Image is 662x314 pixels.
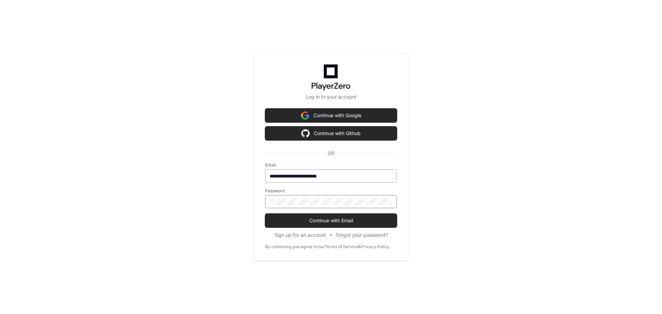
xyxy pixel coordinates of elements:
[265,109,397,122] button: Continue with Google
[265,162,397,168] label: Email
[265,93,397,100] p: Log in to your account
[265,214,397,227] button: Continue with Email
[301,109,309,122] img: Sign in with google
[325,244,358,250] a: Terms of Service
[358,244,361,250] div: &
[265,126,397,140] button: Continue with Github
[274,232,326,239] button: Sign up for an account
[361,244,390,250] a: Privacy Policy.
[325,150,337,157] span: OR
[265,244,325,250] div: By continuing you agree to our
[265,188,397,194] label: Password
[336,232,388,239] button: Forgot your password?
[265,217,397,224] span: Continue with Email
[301,126,310,140] img: Sign in with google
